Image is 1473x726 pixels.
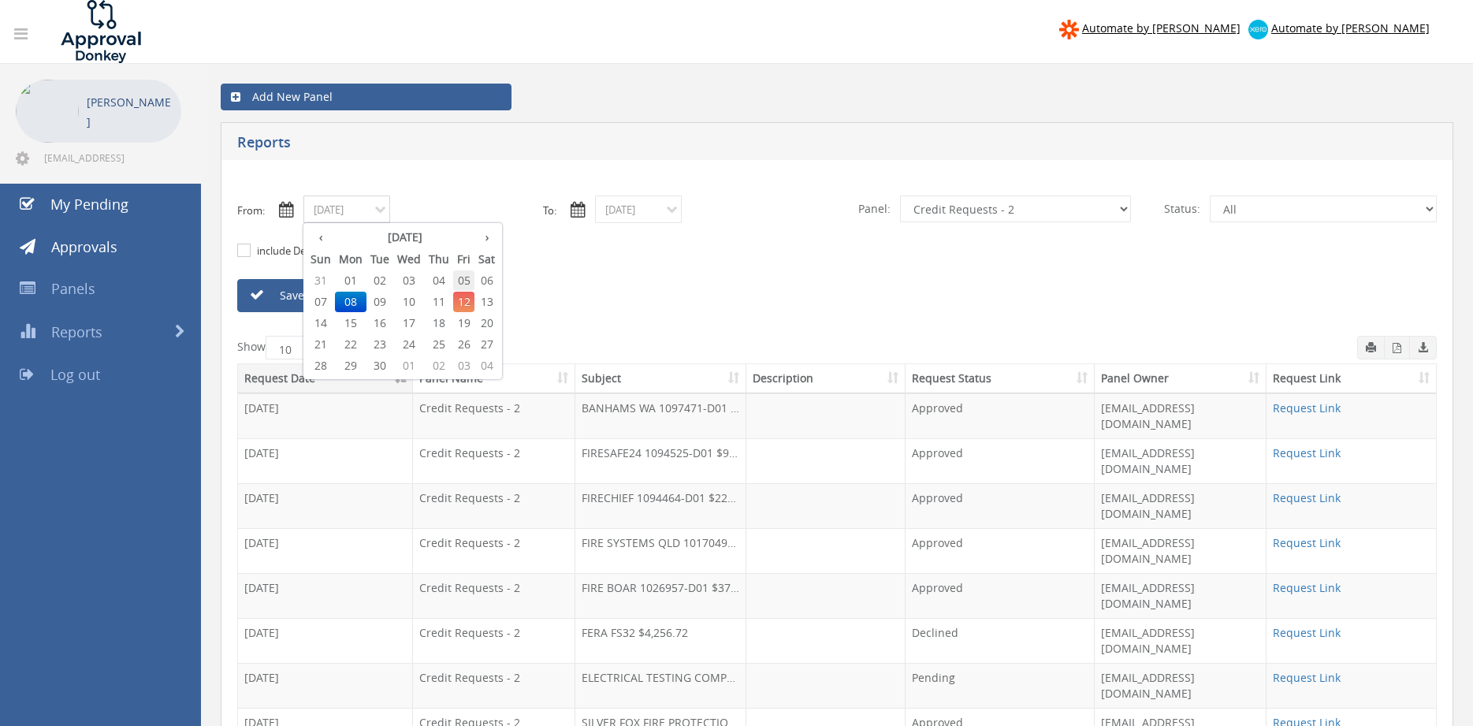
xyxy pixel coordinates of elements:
[413,618,575,663] td: Credit Requests - 2
[307,292,335,312] span: 07
[1248,20,1268,39] img: xero-logo.png
[266,336,325,359] select: Showentries
[413,528,575,573] td: Credit Requests - 2
[425,270,453,291] span: 04
[366,313,393,333] span: 16
[474,270,499,291] span: 06
[575,364,746,393] th: Subject: activate to sort column ascending
[474,313,499,333] span: 20
[44,151,178,164] span: [EMAIL_ADDRESS][DOMAIN_NAME]
[307,226,335,248] th: ‹
[393,292,425,312] span: 10
[307,313,335,333] span: 14
[1273,580,1341,595] a: Request Link
[238,364,413,393] th: Request Date: activate to sort column descending
[575,438,746,483] td: FIRESAFE24 1094525-D01 $924.00
[238,573,413,618] td: [DATE]
[253,244,347,259] label: include Description
[366,356,393,376] span: 30
[50,365,100,384] span: Log out
[453,313,474,333] span: 19
[307,334,335,355] span: 21
[906,483,1095,528] td: Approved
[51,322,102,341] span: Reports
[906,573,1095,618] td: Approved
[474,292,499,312] span: 13
[453,334,474,355] span: 26
[425,313,453,333] span: 18
[366,248,393,270] th: Tue
[906,364,1095,393] th: Request Status: activate to sort column ascending
[335,270,366,291] span: 01
[474,356,499,376] span: 04
[1273,445,1341,460] a: Request Link
[1095,663,1267,708] td: [EMAIL_ADDRESS][DOMAIN_NAME]
[51,279,95,298] span: Panels
[1095,364,1267,393] th: Panel Owner: activate to sort column ascending
[1273,400,1341,415] a: Request Link
[413,573,575,618] td: Credit Requests - 2
[1095,438,1267,483] td: [EMAIL_ADDRESS][DOMAIN_NAME]
[393,270,425,291] span: 03
[453,292,474,312] span: 12
[51,237,117,256] span: Approvals
[425,292,453,312] span: 11
[453,270,474,291] span: 05
[237,203,265,218] label: From:
[335,313,366,333] span: 15
[237,135,1080,155] h5: Reports
[307,356,335,376] span: 28
[425,248,453,270] th: Thu
[238,663,413,708] td: [DATE]
[335,248,366,270] th: Mon
[307,270,335,291] span: 31
[335,356,366,376] span: 29
[1267,364,1436,393] th: Request Link: activate to sort column ascending
[238,438,413,483] td: [DATE]
[238,528,413,573] td: [DATE]
[474,226,499,248] th: ›
[307,248,335,270] th: Sun
[575,483,746,528] td: FIRECHIEF 1094464-D01 $221.49
[335,292,366,312] span: 08
[906,528,1095,573] td: Approved
[1095,618,1267,663] td: [EMAIL_ADDRESS][DOMAIN_NAME]
[906,438,1095,483] td: Approved
[413,393,575,438] td: Credit Requests - 2
[453,356,474,376] span: 03
[906,618,1095,663] td: Declined
[1095,573,1267,618] td: [EMAIL_ADDRESS][DOMAIN_NAME]
[393,313,425,333] span: 17
[1273,490,1341,505] a: Request Link
[474,334,499,355] span: 27
[335,226,474,248] th: [DATE]
[453,248,474,270] th: Fri
[1095,483,1267,528] td: [EMAIL_ADDRESS][DOMAIN_NAME]
[393,356,425,376] span: 01
[1095,393,1267,438] td: [EMAIL_ADDRESS][DOMAIN_NAME]
[366,292,393,312] span: 09
[474,248,499,270] th: Sat
[238,618,413,663] td: [DATE]
[543,203,556,218] label: To:
[413,483,575,528] td: Credit Requests - 2
[1273,670,1341,685] a: Request Link
[393,248,425,270] th: Wed
[1095,528,1267,573] td: [EMAIL_ADDRESS][DOMAIN_NAME]
[746,364,906,393] th: Description: activate to sort column ascending
[849,195,900,222] span: Panel:
[425,356,453,376] span: 02
[575,393,746,438] td: BANHAMS WA 1097471-D01 $398.75
[1059,20,1079,39] img: zapier-logomark.png
[366,334,393,355] span: 23
[50,195,128,214] span: My Pending
[393,334,425,355] span: 24
[575,528,746,573] td: FIRE SYSTEMS QLD 1017049-D01 $355.85
[1271,20,1430,35] span: Automate by [PERSON_NAME]
[575,618,746,663] td: FERA FS32 $4,256.72
[1155,195,1210,222] span: Status:
[1273,535,1341,550] a: Request Link
[1082,20,1241,35] span: Automate by [PERSON_NAME]
[238,483,413,528] td: [DATE]
[1273,625,1341,640] a: Request Link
